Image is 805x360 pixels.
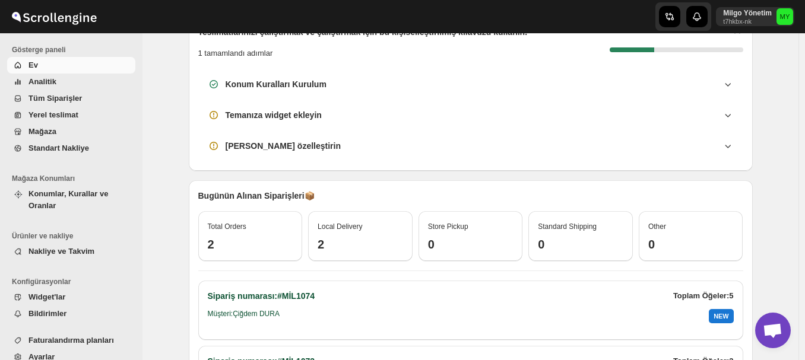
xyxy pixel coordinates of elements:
p: Bugünün Alınan Siparişleri 📦 [198,190,743,202]
button: Bildirimler [7,305,135,322]
button: User menu [716,7,794,26]
button: Konumlar, Kurallar ve Oranlar [7,186,135,214]
span: Local Delivery [318,222,362,231]
h3: 0 [428,237,514,251]
span: Konfigürasyonlar [12,277,137,286]
span: Faturalandırma planları [28,336,114,345]
p: t7hkbx-nk [723,18,772,25]
div: Açık sohbet [755,313,791,348]
span: Yerel teslimat [28,110,78,119]
h2: Sipariş numarası: #MİL1074 [208,290,315,302]
h6: Müşteri: Çiğdem DURA [208,309,280,323]
button: Ev [7,57,135,74]
h3: Temanıza widget ekleyin [226,109,322,121]
span: Gösterge paneli [12,45,137,55]
span: Ev [28,60,38,69]
button: Tüm Siparişler [7,90,135,107]
span: Mağaza [28,127,56,136]
span: Milgo Yönetim [777,8,793,25]
span: Analitik [28,77,56,86]
span: Total Orders [208,222,246,231]
span: Tüm Siparişler [28,94,82,103]
h3: Konum Kuralları Kurulum [226,78,327,90]
img: ScrollEngine [9,2,99,31]
span: Mağaza Konumları [12,174,137,183]
span: Store Pickup [428,222,468,231]
text: MY [780,13,790,20]
span: Nakliye ve Takvim [28,247,94,256]
button: Nakliye ve Takvim [7,243,135,260]
div: NEW [709,309,733,323]
button: Widget'lar [7,289,135,305]
span: Konumlar, Kurallar ve Oranlar [28,189,108,210]
span: Ürünler ve nakliye [12,231,137,241]
h3: 2 [318,237,403,251]
p: 1 tamamlandı adımlar [198,47,273,59]
span: Bildirimler [28,309,66,318]
h3: 2 [208,237,293,251]
p: Milgo Yönetim [723,8,772,18]
span: Standart Nakliye [28,144,89,152]
p: Toplam Öğeler: 5 [673,290,734,302]
button: Faturalandırma planları [7,332,135,349]
h3: 0 [538,237,623,251]
span: Standard Shipping [538,222,597,231]
span: Other [648,222,666,231]
span: Widget'lar [28,292,65,301]
h3: 0 [648,237,734,251]
button: Analitik [7,74,135,90]
h3: [PERSON_NAME] özelleştirin [226,140,341,152]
